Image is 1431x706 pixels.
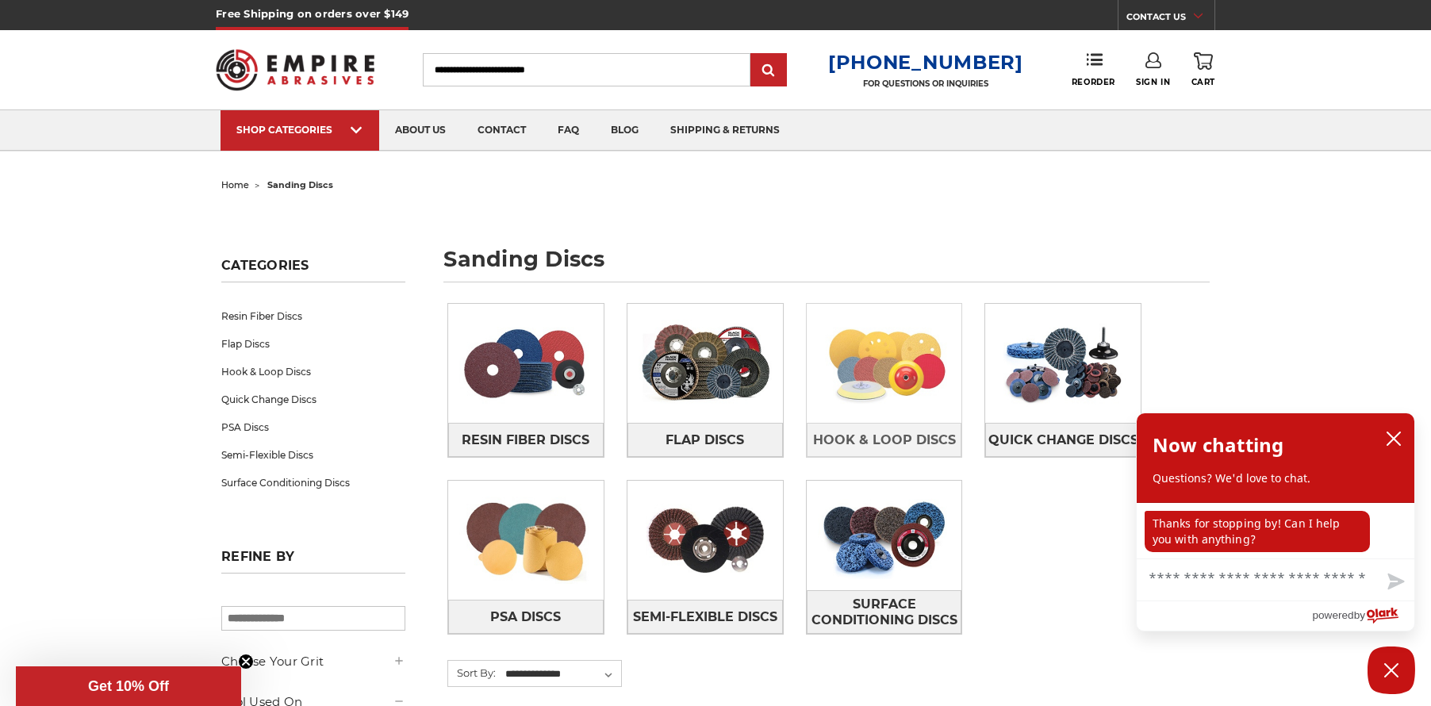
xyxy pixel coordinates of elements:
a: Powered by Olark [1312,601,1414,631]
span: Cart [1191,77,1215,87]
a: Cart [1191,52,1215,87]
a: PSA Discs [448,600,604,634]
img: Resin Fiber Discs [448,309,604,418]
img: Semi-Flexible Discs [627,485,783,595]
span: Resin Fiber Discs [462,427,589,454]
button: Close teaser [238,654,254,670]
span: Surface Conditioning Discs [808,591,961,634]
a: Semi-Flexible Discs [627,600,783,634]
a: Hook & Loop Discs [221,358,405,386]
a: Flap Discs [627,423,783,457]
p: FOR QUESTIONS OR INQUIRIES [828,79,1023,89]
a: about us [379,110,462,151]
img: PSA Discs [448,485,604,595]
span: sanding discs [267,179,333,190]
p: Thanks for stopping by! Can I help you with anything? [1145,511,1370,552]
img: Surface Conditioning Discs [807,481,962,590]
a: Flap Discs [221,330,405,358]
div: olark chatbox [1136,412,1415,631]
a: Quick Change Discs [985,423,1141,457]
a: Quick Change Discs [221,386,405,413]
h5: Refine by [221,549,405,574]
span: powered [1312,605,1353,625]
label: Sort By: [448,661,496,685]
a: Surface Conditioning Discs [221,469,405,497]
span: Flap Discs [666,427,744,454]
a: Reorder [1072,52,1115,86]
span: Get 10% Off [88,678,169,694]
span: Quick Change Discs [988,427,1138,454]
a: Semi-Flexible Discs [221,441,405,469]
a: Surface Conditioning Discs [807,590,962,634]
a: Hook & Loop Discs [807,423,962,457]
button: close chatbox [1381,427,1406,451]
span: Hook & Loop Discs [813,427,956,454]
div: Get 10% OffClose teaser [16,666,241,706]
span: Sign In [1136,77,1170,87]
p: Questions? We'd love to chat. [1153,470,1398,486]
h1: sanding discs [443,248,1210,282]
a: Resin Fiber Discs [221,302,405,330]
select: Sort By: [503,662,621,686]
div: SHOP CATEGORIES [236,124,363,136]
a: CONTACT US [1126,8,1214,30]
a: blog [595,110,654,151]
a: contact [462,110,542,151]
img: Hook & Loop Discs [807,309,962,418]
span: Reorder [1072,77,1115,87]
a: shipping & returns [654,110,796,151]
img: Flap Discs [627,309,783,418]
a: faq [542,110,595,151]
a: [PHONE_NUMBER] [828,51,1023,74]
button: Close Chatbox [1368,647,1415,694]
h5: Categories [221,258,405,282]
span: Semi-Flexible Discs [633,604,777,631]
h2: Now chatting [1153,429,1283,461]
h5: Choose Your Grit [221,652,405,671]
a: Resin Fiber Discs [448,423,604,457]
button: Send message [1375,564,1414,600]
span: by [1354,605,1365,625]
span: PSA Discs [490,604,561,631]
input: Submit [753,55,785,86]
img: Empire Abrasives [216,39,374,101]
img: Quick Change Discs [985,309,1141,418]
div: chat [1137,503,1414,558]
a: home [221,179,249,190]
a: PSA Discs [221,413,405,441]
